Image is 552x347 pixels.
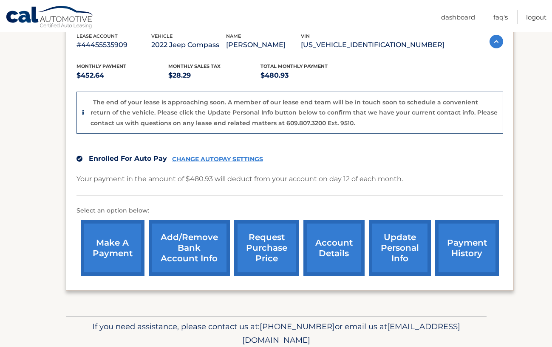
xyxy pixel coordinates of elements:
[168,70,260,81] p: $28.29
[76,173,403,185] p: Your payment in the amount of $480.93 will deduct from your account on day 12 of each month.
[81,220,144,276] a: make a payment
[168,63,221,69] span: Monthly sales Tax
[76,156,82,162] img: check.svg
[301,33,310,39] span: vin
[76,33,118,39] span: lease account
[369,220,431,276] a: update personal info
[76,70,169,81] p: $452.64
[234,220,299,276] a: request purchase price
[260,63,328,69] span: Total Monthly Payment
[526,10,546,24] a: Logout
[71,320,481,347] p: If you need assistance, please contact us at: or email us at
[76,39,151,51] p: #44455535909
[441,10,475,24] a: Dashboard
[149,220,230,276] a: Add/Remove bank account info
[172,156,263,163] a: CHANGE AUTOPAY SETTINGS
[151,33,173,39] span: vehicle
[301,39,444,51] p: [US_VEHICLE_IDENTIFICATION_NUMBER]
[242,322,460,345] span: [EMAIL_ADDRESS][DOMAIN_NAME]
[260,322,335,331] span: [PHONE_NUMBER]
[76,63,126,69] span: Monthly Payment
[260,70,353,81] p: $480.93
[91,98,498,127] p: The end of your lease is approaching soon. A member of our lease end team will be in touch soon t...
[435,220,499,276] a: payment history
[226,33,241,39] span: name
[226,39,301,51] p: [PERSON_NAME]
[6,6,95,30] a: Cal Automotive
[493,10,508,24] a: FAQ's
[303,220,365,276] a: account details
[89,154,167,162] span: Enrolled For Auto Pay
[490,35,503,48] img: accordion-active.svg
[76,206,503,216] p: Select an option below:
[151,39,226,51] p: 2022 Jeep Compass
